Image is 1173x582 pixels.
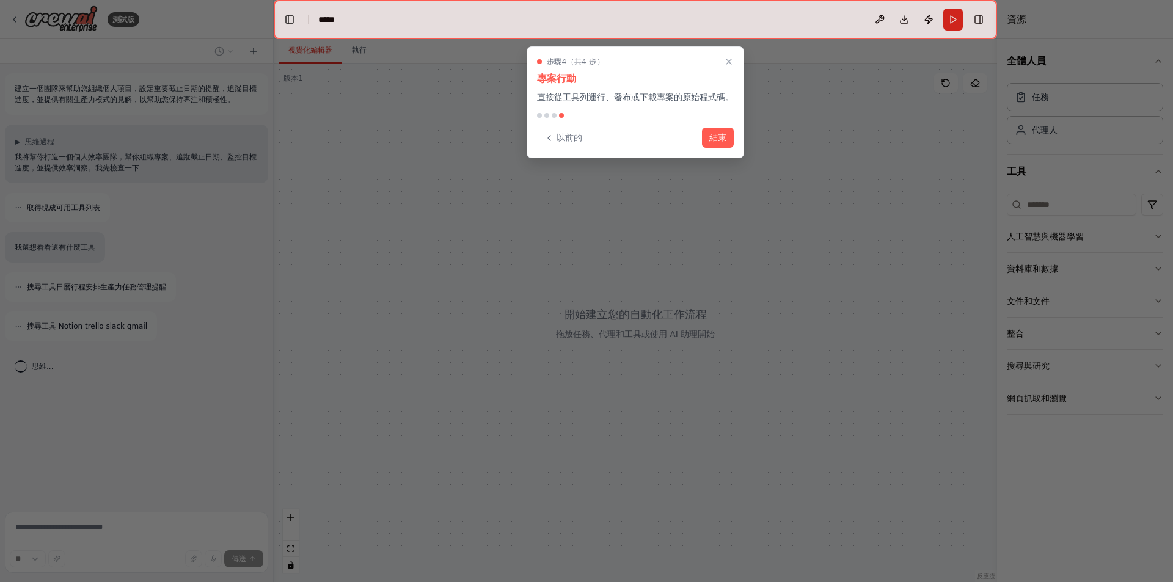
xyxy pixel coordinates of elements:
font: 4 [562,57,567,66]
button: 結束 [702,128,734,148]
button: 以前的 [537,128,590,148]
font: 以前的 [557,133,582,142]
font: （共 [567,57,582,66]
font: 專案行動 [537,73,576,84]
font: 直接從工具列運行、發布或下載專案的原始程式碼。 [537,92,734,102]
font: 結束 [709,133,726,142]
font: 步驟 [547,57,562,66]
button: 關閉演練 [722,54,736,69]
button: 隱藏左側邊欄 [281,11,298,28]
font: 4 步） [582,57,604,66]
